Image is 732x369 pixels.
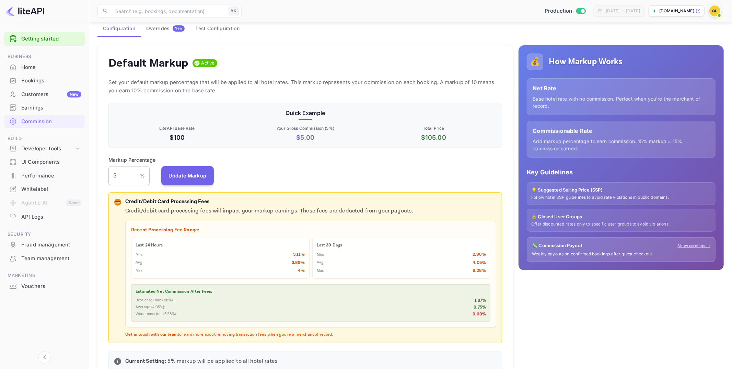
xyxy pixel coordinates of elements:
[473,267,486,274] p: 6.28 %
[4,210,85,223] a: API Logs
[4,61,85,74] div: Home
[4,280,85,293] div: Vouchers
[4,280,85,292] a: Vouchers
[136,298,174,303] p: Best case (min 2.98 %):
[136,289,486,295] p: Estimated Net Commission After Fees:
[293,251,305,258] p: 3.11 %
[21,64,81,71] div: Home
[475,298,486,304] p: 1.87 %
[542,7,588,15] div: Switch to Sandbox mode
[21,282,81,290] div: Vouchers
[21,241,81,249] div: Fraud management
[532,242,582,249] p: 💸 Commission Payout
[114,133,240,142] p: $100
[115,199,120,205] p: 💳
[5,5,44,16] img: LiteAPI logo
[136,260,144,266] p: Avg:
[317,268,325,274] p: Max:
[530,56,540,68] p: 💰
[292,260,305,266] p: 3.89 %
[533,84,710,92] p: Net Rate
[371,125,497,131] p: Total Price
[533,95,710,109] p: Base hotel rate with no commission. Perfect when you're the merchant of record.
[136,242,305,249] p: Last 24 Hours
[4,101,85,114] a: Earnings
[125,332,178,337] strong: Get in touch with our team
[146,25,185,32] div: Overrides
[21,104,81,112] div: Earnings
[549,56,623,67] h5: How Markup Works
[125,332,496,338] p: to learn more about removing transaction fees when you're a merchant of record.
[114,109,496,117] p: Quick Example
[67,91,81,97] div: New
[243,125,368,131] p: Your Gross Commission ( 5 %)
[659,8,694,14] p: [DOMAIN_NAME]
[4,210,85,224] div: API Logs
[111,4,226,18] input: Search (e.g. bookings, documentation)
[532,251,710,257] p: Weekly payouts on confirmed bookings after guest checkout.
[108,78,502,95] p: Set your default markup percentage that will be applied to all hotel rates. This markup represent...
[4,115,85,128] a: Commission
[21,77,81,85] div: Bookings
[531,214,711,220] p: 🔒 Closed User Groups
[136,311,177,317] p: Worst case (max 6.28 %):
[298,267,305,274] p: 4 %
[21,255,81,263] div: Team management
[97,20,141,37] button: Configuration
[229,7,239,15] div: ⌘K
[117,358,118,365] p: i
[21,172,81,180] div: Performance
[4,183,85,195] a: Whitelabel
[173,26,185,31] span: New
[4,53,85,60] span: Business
[161,166,214,185] button: Update Markup
[533,138,710,152] p: Add markup percentage to earn commission. 15% markup = 15% commission earned.
[108,156,156,163] p: Markup Percentage
[4,231,85,238] span: Security
[199,60,218,67] span: Active
[4,183,85,196] div: Whitelabel
[4,272,85,279] span: Marketing
[709,5,720,16] img: Guillermo Lantzendorffer
[531,195,711,200] p: Follow hotel SSP guidelines to avoid rate violations in public domains.
[678,243,710,249] a: Show earnings →
[136,268,144,274] p: Max:
[474,304,486,311] p: 0.75 %
[21,185,81,193] div: Whitelabel
[4,88,85,101] a: CustomersNew
[108,166,140,185] input: 0
[21,35,81,43] a: Getting started
[21,145,74,153] div: Developer tools
[473,260,486,266] p: 4.05 %
[108,56,188,70] h4: Default Markup
[4,88,85,101] div: CustomersNew
[371,133,497,142] p: $ 105.00
[531,221,711,227] p: Offer discounted rates only to specific user groups to avoid violations.
[4,252,85,265] a: Team management
[136,252,143,258] p: Min:
[4,32,85,46] div: Getting started
[4,252,85,265] div: Team management
[38,351,51,364] button: Collapse navigation
[4,238,85,251] a: Fraud management
[125,358,166,365] strong: Current Setting:
[4,101,85,115] div: Earnings
[317,252,324,258] p: Min:
[545,7,572,15] span: Production
[527,168,716,177] p: Key Guidelines
[140,172,145,179] p: %
[317,260,325,266] p: Avg:
[533,127,710,135] p: Commissionable Rate
[4,61,85,73] a: Home
[114,125,240,131] p: LiteAPI Base Rate
[21,91,81,99] div: Customers
[4,143,85,155] div: Developer tools
[21,118,81,126] div: Commission
[125,207,496,215] p: Credit/debit card processing fees will impact your markup earnings. These fees are deducted from ...
[4,169,85,182] a: Performance
[190,20,245,37] button: Test Configuration
[473,251,486,258] p: 2.98 %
